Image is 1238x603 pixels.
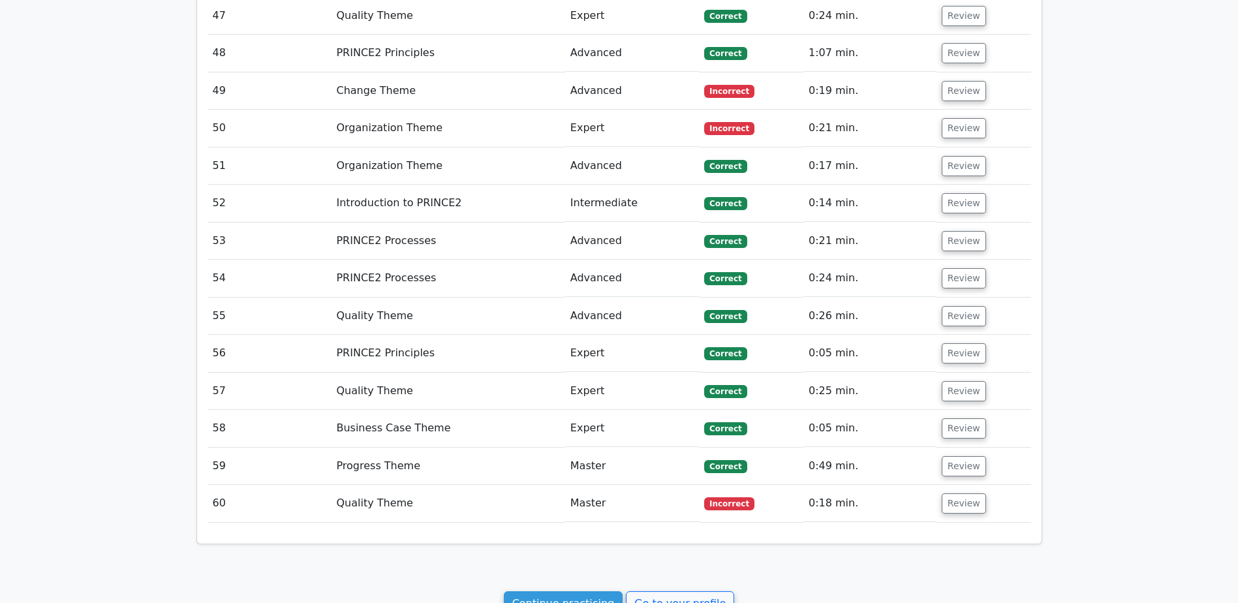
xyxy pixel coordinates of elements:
[331,298,565,335] td: Quality Theme
[803,185,936,222] td: 0:14 min.
[942,268,986,288] button: Review
[565,260,699,297] td: Advanced
[565,485,699,522] td: Master
[565,448,699,485] td: Master
[331,410,565,447] td: Business Case Theme
[942,418,986,439] button: Review
[565,373,699,410] td: Expert
[704,497,754,510] span: Incorrect
[208,298,332,335] td: 55
[942,381,986,401] button: Review
[208,185,332,222] td: 52
[331,373,565,410] td: Quality Theme
[565,35,699,72] td: Advanced
[208,110,332,147] td: 50
[565,223,699,260] td: Advanced
[942,456,986,476] button: Review
[803,260,936,297] td: 0:24 min.
[565,298,699,335] td: Advanced
[704,272,747,285] span: Correct
[803,223,936,260] td: 0:21 min.
[942,81,986,101] button: Review
[803,298,936,335] td: 0:26 min.
[208,373,332,410] td: 57
[803,335,936,372] td: 0:05 min.
[704,85,754,98] span: Incorrect
[565,410,699,447] td: Expert
[704,422,747,435] span: Correct
[803,410,936,447] td: 0:05 min.
[942,231,986,251] button: Review
[208,223,332,260] td: 53
[942,306,986,326] button: Review
[803,373,936,410] td: 0:25 min.
[704,385,747,398] span: Correct
[331,185,565,222] td: Introduction to PRINCE2
[803,448,936,485] td: 0:49 min.
[704,47,747,60] span: Correct
[942,6,986,26] button: Review
[565,110,699,147] td: Expert
[208,35,332,72] td: 48
[942,493,986,514] button: Review
[704,160,747,173] span: Correct
[331,485,565,522] td: Quality Theme
[208,485,332,522] td: 60
[331,35,565,72] td: PRINCE2 Principles
[208,335,332,372] td: 56
[208,72,332,110] td: 49
[208,410,332,447] td: 58
[803,147,936,185] td: 0:17 min.
[942,156,986,176] button: Review
[565,72,699,110] td: Advanced
[208,448,332,485] td: 59
[704,460,747,473] span: Correct
[803,35,936,72] td: 1:07 min.
[704,347,747,360] span: Correct
[704,10,747,23] span: Correct
[565,185,699,222] td: Intermediate
[208,260,332,297] td: 54
[942,193,986,213] button: Review
[208,147,332,185] td: 51
[331,147,565,185] td: Organization Theme
[803,72,936,110] td: 0:19 min.
[331,223,565,260] td: PRINCE2 Processes
[942,343,986,363] button: Review
[704,310,747,323] span: Correct
[331,110,565,147] td: Organization Theme
[704,122,754,135] span: Incorrect
[942,118,986,138] button: Review
[331,335,565,372] td: PRINCE2 Principles
[803,110,936,147] td: 0:21 min.
[704,197,747,210] span: Correct
[331,72,565,110] td: Change Theme
[704,235,747,248] span: Correct
[565,335,699,372] td: Expert
[331,260,565,297] td: PRINCE2 Processes
[942,43,986,63] button: Review
[331,448,565,485] td: Progress Theme
[803,485,936,522] td: 0:18 min.
[565,147,699,185] td: Advanced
